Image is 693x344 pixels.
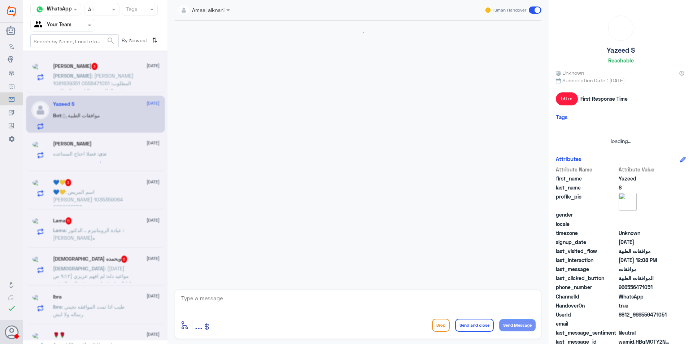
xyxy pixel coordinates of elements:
[556,256,617,264] span: last_interaction
[119,34,149,49] span: By Newest
[195,317,202,333] button: ...
[619,193,637,211] img: picture
[608,57,634,64] h6: Reachable
[556,311,617,318] span: UserId
[195,318,202,331] span: ...
[619,247,671,255] span: موافقات الطبية
[556,211,617,218] span: gender
[34,4,45,15] img: whatsapp.png
[432,319,450,332] button: Drop
[619,175,671,182] span: Yazeed
[556,329,617,336] span: last_message_sentiment
[611,138,631,144] span: loading...
[556,247,617,255] span: last_visited_flow
[619,238,671,246] span: 2025-08-13T09:07:43.436Z
[556,320,617,327] span: email
[556,302,617,309] span: HandoverOn
[106,36,115,45] span: search
[499,319,536,331] button: Send Message
[619,274,671,282] span: الموافقات الطبية
[89,156,102,168] div: loading...
[619,220,671,228] span: null
[607,46,635,55] h5: Yazeed S
[7,304,16,313] i: check
[556,175,617,182] span: first_name
[619,229,671,237] span: Unknown
[619,265,671,273] span: موافقات
[125,5,138,14] div: Tags
[556,156,581,162] h6: Attributes
[619,320,671,327] span: null
[580,95,628,103] span: First Response Time
[619,166,671,173] span: Attribute Value
[556,283,617,291] span: phone_number
[558,125,684,137] div: loading...
[492,7,526,13] span: Human Handover
[556,92,578,105] span: 56 m
[619,211,671,218] span: null
[556,293,617,300] span: ChannelId
[556,166,617,173] span: Attribute Name
[556,69,584,77] span: Unknown
[610,18,631,39] div: loading...
[556,229,617,237] span: timezone
[176,26,540,39] div: loading...
[556,184,617,191] span: last_name
[455,319,494,332] button: Send and close
[556,265,617,273] span: last_message
[7,5,16,17] img: Widebot Logo
[619,293,671,300] span: 2
[619,184,671,191] span: S
[34,20,45,31] img: yourTeam.svg
[619,302,671,309] span: true
[556,193,617,209] span: profile_pic
[31,35,118,48] input: Search by Name, Local etc…
[556,77,686,84] span: Subscription Date : [DATE]
[619,311,671,318] span: 9812_966556471051
[106,35,115,47] button: search
[619,256,671,264] span: 2025-08-13T09:08:01.394Z
[152,34,158,46] i: ⇅
[619,329,671,336] span: 0
[556,114,568,120] h6: Tags
[619,283,671,291] span: 966556471051
[556,220,617,228] span: locale
[556,274,617,282] span: last_clicked_button
[5,325,18,339] button: Avatar
[556,238,617,246] span: signup_date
